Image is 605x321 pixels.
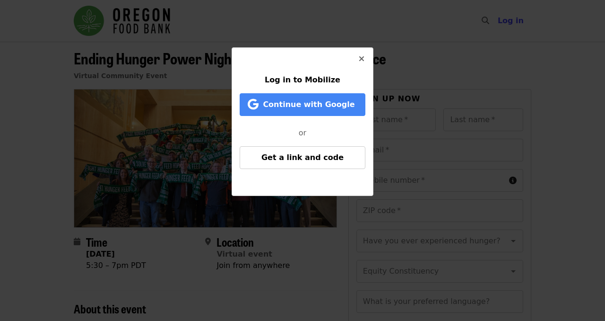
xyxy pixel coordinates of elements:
[299,128,306,137] span: or
[265,75,340,84] span: Log in to Mobilize
[261,153,344,162] span: Get a link and code
[248,98,259,111] i: google icon
[350,48,373,71] button: Close
[263,100,354,109] span: Continue with Google
[240,93,365,116] button: Continue with Google
[240,146,365,169] button: Get a link and code
[359,54,364,63] i: times icon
